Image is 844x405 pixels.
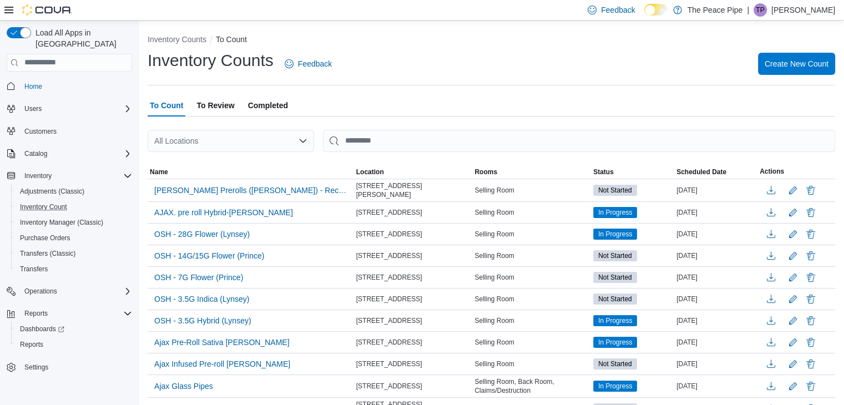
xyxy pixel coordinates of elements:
button: Inventory Count [11,199,137,215]
span: In Progress [598,229,632,239]
button: Inventory Manager (Classic) [11,215,137,230]
a: Purchase Orders [16,231,75,245]
div: Selling Room, Back Room, Claims/Destruction [472,375,591,397]
button: Inventory [2,168,137,184]
span: To Count [150,94,183,117]
button: Ajax Pre-Roll Sativa [PERSON_NAME] [150,334,294,351]
span: Settings [20,360,132,374]
div: Selling Room [472,249,591,262]
span: Reports [20,340,43,349]
span: In Progress [593,337,637,348]
span: Not Started [593,250,637,261]
div: [DATE] [674,357,757,371]
div: Selling Room [472,357,591,371]
span: Not Started [593,358,637,369]
span: Not Started [598,185,632,195]
span: In Progress [598,207,632,217]
span: In Progress [593,315,637,326]
button: Edit count details [786,269,800,286]
p: | [747,3,749,17]
span: OSH - 28G Flower (Lynsey) [154,229,250,240]
span: [STREET_ADDRESS] [356,316,422,325]
span: Catalog [20,147,132,160]
button: OSH - 3.5G Hybrid (Lynsey) [150,312,256,329]
span: In Progress [593,381,637,392]
div: [DATE] [674,184,757,197]
span: Actions [760,167,784,176]
span: Customers [24,127,57,136]
span: Adjustments (Classic) [16,185,132,198]
span: Location [356,168,384,176]
span: Inventory Manager (Classic) [20,218,103,227]
button: Delete [804,336,817,349]
nav: An example of EuiBreadcrumbs [148,34,835,47]
button: Operations [20,285,62,298]
button: Users [20,102,46,115]
span: Ajax Pre-Roll Sativa [PERSON_NAME] [154,337,290,348]
button: Delete [804,357,817,371]
button: Reports [11,337,137,352]
span: Inventory [20,169,132,183]
button: Edit count details [786,204,800,221]
span: Not Started [593,293,637,305]
button: Purchase Orders [11,230,137,246]
button: Create New Count [758,53,835,75]
span: OSH - 3.5G Indica (Lynsey) [154,293,249,305]
span: Transfers [16,262,132,276]
span: In Progress [593,229,637,240]
a: Reports [16,338,48,351]
span: In Progress [598,381,632,391]
button: Catalog [20,147,52,160]
span: [STREET_ADDRESS] [356,251,422,260]
div: [DATE] [674,379,757,393]
span: Not Started [598,272,632,282]
button: Delete [804,314,817,327]
div: Selling Room [472,227,591,241]
button: Status [591,165,674,179]
a: Transfers [16,262,52,276]
span: Not Started [598,251,632,261]
button: Ajax Infused Pre-roll [PERSON_NAME] [150,356,295,372]
span: Settings [24,363,48,372]
div: [DATE] [674,314,757,327]
a: Dashboards [16,322,69,336]
button: Home [2,78,137,94]
span: Name [150,168,168,176]
div: [DATE] [674,206,757,219]
span: OSH - 3.5G Hybrid (Lynsey) [154,315,251,326]
span: Home [20,79,132,93]
div: Selling Room [472,184,591,197]
button: Adjustments (Classic) [11,184,137,199]
span: Adjustments (Classic) [20,187,84,196]
div: Selling Room [472,314,591,327]
span: Rooms [474,168,497,176]
a: Inventory Count [16,200,72,214]
button: Ajax Glass Pipes [150,378,218,394]
button: Location [354,165,473,179]
span: Inventory Count [16,200,132,214]
button: Edit count details [786,356,800,372]
span: Feedback [298,58,332,69]
span: Ajax Glass Pipes [154,381,213,392]
button: Inventory Counts [148,35,206,44]
button: Catalog [2,146,137,161]
span: Dashboards [16,322,132,336]
span: In Progress [598,316,632,326]
span: Transfers (Classic) [16,247,132,260]
button: Edit count details [786,247,800,264]
button: Reports [20,307,52,320]
span: Customers [20,124,132,138]
div: Selling Room [472,292,591,306]
span: [STREET_ADDRESS] [356,338,422,347]
span: Dashboards [20,325,64,333]
span: Reports [20,307,132,320]
button: Delete [804,292,817,306]
button: Transfers (Classic) [11,246,137,261]
a: Home [20,80,47,93]
img: Cova [22,4,72,16]
button: Delete [804,206,817,219]
span: In Progress [593,207,637,218]
button: OSH - 14G/15G Flower (Prince) [150,247,269,264]
div: Selling Room [472,271,591,284]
